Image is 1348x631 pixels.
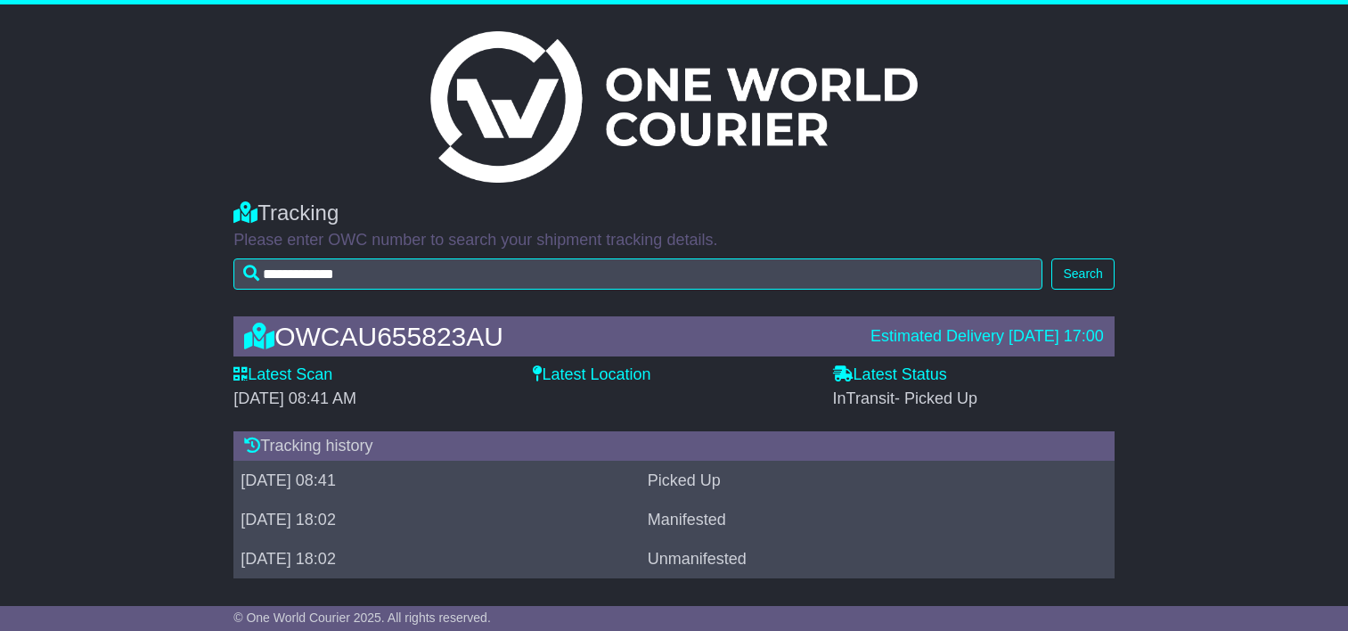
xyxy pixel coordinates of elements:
button: Search [1051,258,1114,290]
span: - Picked Up [895,389,977,407]
img: Light [430,31,917,183]
div: Estimated Delivery [DATE] 17:00 [870,327,1104,347]
div: OWCAU655823AU [235,322,862,351]
span: InTransit [833,389,977,407]
span: [DATE] 08:41 AM [233,389,356,407]
td: [DATE] 18:02 [233,501,640,540]
td: Picked Up [641,462,1062,501]
p: Please enter OWC number to search your shipment tracking details. [233,231,1115,250]
label: Latest Location [533,365,650,385]
label: Latest Status [833,365,947,385]
td: [DATE] 18:02 [233,540,640,579]
td: Unmanifested [641,540,1062,579]
span: © One World Courier 2025. All rights reserved. [233,611,491,625]
label: Latest Scan [233,365,332,385]
td: Manifested [641,501,1062,540]
td: [DATE] 08:41 [233,462,640,501]
div: Tracking history [233,431,1115,462]
div: Tracking [233,201,1115,226]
